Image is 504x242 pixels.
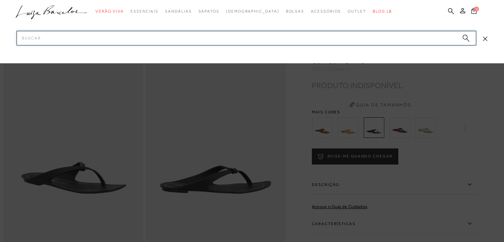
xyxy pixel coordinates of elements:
span: BLOG LB [373,9,392,14]
a: categoryNavScreenReaderText [348,5,366,18]
a: categoryNavScreenReaderText [95,5,124,18]
input: Buscar. [17,31,476,45]
span: [DEMOGRAPHIC_DATA] [226,9,279,14]
a: categoryNavScreenReaderText [131,5,158,18]
span: 0 [474,7,479,11]
a: BLOG LB [373,5,392,18]
a: categoryNavScreenReaderText [198,5,219,18]
a: categoryNavScreenReaderText [286,5,304,18]
span: Outlet [348,9,366,14]
span: Verão Viva [95,9,124,14]
span: Sandálias [165,9,192,14]
span: Essenciais [131,9,158,14]
span: Sapatos [198,9,219,14]
button: 0 [469,7,478,16]
a: categoryNavScreenReaderText [311,5,341,18]
a: noSubCategoriesText [226,5,279,18]
span: Bolsas [286,9,304,14]
a: categoryNavScreenReaderText [165,5,192,18]
span: Acessórios [311,9,341,14]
